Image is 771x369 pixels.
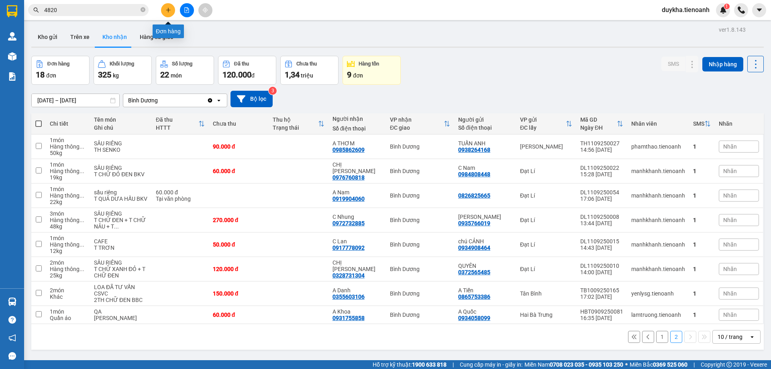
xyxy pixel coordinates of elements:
div: Trạng thái [273,124,318,131]
button: 1 [656,331,668,343]
button: Số lượng22món [156,56,214,85]
span: close-circle [141,6,145,14]
div: 3 món [50,210,86,217]
div: 1 món [50,235,86,241]
div: 0355603106 [332,294,365,300]
div: 60.000 đ [213,168,265,174]
div: 2 món [50,259,86,266]
div: 19 kg [50,174,86,181]
div: 0935766019 [458,220,490,226]
svg: open [749,334,755,340]
button: Đã thu120.000đ [218,56,276,85]
span: đ [251,72,255,79]
div: Nhân viên [631,120,685,127]
div: 50.000 đ [213,241,265,248]
div: 0372565485 [458,269,490,275]
div: 17:02 [DATE] [580,294,623,300]
div: SẦU RIÊNG [94,140,148,147]
div: 1 [693,143,711,150]
span: 22 [160,70,169,80]
img: icon-new-feature [720,6,727,14]
div: 0984808448 [458,171,490,177]
img: warehouse-icon [8,32,16,41]
div: TH1109250027 [580,140,623,147]
div: Hàng tồn [359,61,379,67]
div: VP gửi [520,116,566,123]
button: Hàng đã giao [133,27,180,47]
div: 15:28 [DATE] [580,171,623,177]
span: copyright [726,362,732,367]
div: T CHỮ XANH ĐỎ + T CHỮ ĐEN [94,266,148,279]
div: Tân Bình [520,290,572,297]
div: 0917778092 [332,245,365,251]
div: T CHỮ ĐỎ ĐEN BKV [94,171,148,177]
svg: Clear value [207,97,213,104]
button: Kho nhận [96,27,133,47]
div: 12 kg [50,248,86,254]
div: 10 / trang [718,333,742,341]
button: Nhập hàng [702,57,743,71]
div: Mã GD [580,116,617,123]
div: 1 món [50,186,86,192]
div: Khối lượng [110,61,134,67]
span: Cung cấp máy in - giấy in: [460,360,522,369]
div: 0934908464 [458,245,490,251]
span: Nhãn [723,168,737,174]
button: Hàng tồn9đơn [343,56,401,85]
div: Đạt Lí [520,217,572,223]
img: phone-icon [738,6,745,14]
div: A THƠM [332,140,382,147]
div: 14:56 [DATE] [580,147,623,153]
strong: 0708 023 035 - 0935 103 250 [550,361,623,368]
span: caret-down [756,6,763,14]
span: duykha.tienoanh [655,5,716,15]
div: 1 [693,312,711,318]
img: logo-vxr [7,5,17,17]
span: close-circle [141,7,145,12]
div: Vali Xanh [94,315,148,321]
div: TUẤN ANH [458,140,512,147]
span: Miền Nam [524,360,623,369]
div: ĐC lấy [520,124,566,131]
div: Ghi chú [94,124,148,131]
div: TB1009250165 [580,287,623,294]
span: ... [114,223,119,230]
div: Bình Dương [390,143,450,150]
div: A Nam [332,189,382,196]
div: TH SENKO [94,147,148,153]
div: ver 1.8.143 [719,25,746,34]
div: 50 kg [50,150,86,156]
div: LOA ĐÃ TƯ VẤN CSVC [94,284,148,297]
div: Bình Dương [390,217,450,223]
span: Nhãn [723,217,737,223]
div: Hàng thông thường [50,266,86,272]
div: DL1109250015 [580,238,623,245]
div: A Danh [332,287,382,294]
span: Miền Bắc [630,360,687,369]
div: 48 kg [50,223,86,230]
div: 1 [693,266,711,272]
div: Bình Dương [390,290,450,297]
div: C Lan [332,238,382,245]
button: 2 [670,331,682,343]
div: 1 [693,290,711,297]
span: đơn [353,72,363,79]
div: 14:00 [DATE] [580,269,623,275]
div: 150.000 đ [213,290,265,297]
span: kg [113,72,119,79]
div: Hàng thông thường [50,168,86,174]
span: 120.000 [222,70,251,80]
div: manhkhanh.tienoanh [631,217,685,223]
div: manhkhanh.tienoanh [631,266,685,272]
span: ... [80,192,84,199]
span: 18 [36,70,45,80]
sup: 1 [724,4,730,9]
button: Đơn hàng18đơn [31,56,90,85]
div: Đã thu [234,61,249,67]
div: 0931755858 [332,315,365,321]
img: solution-icon [8,72,16,81]
div: SẦU RIÊNG [94,259,148,266]
span: ... [80,143,84,150]
div: Số điện thoại [458,124,512,131]
div: 0972732885 [332,220,365,226]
